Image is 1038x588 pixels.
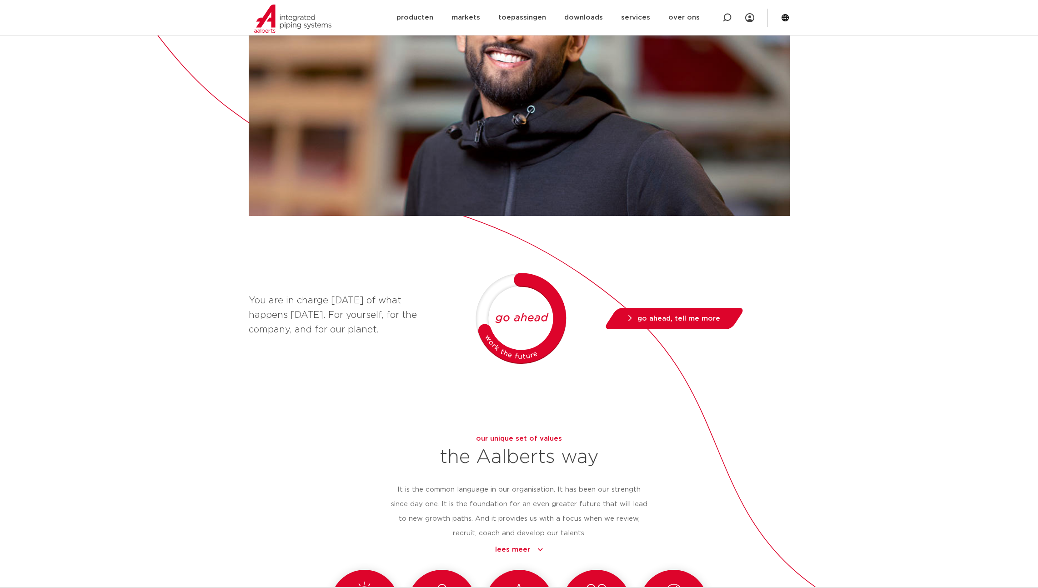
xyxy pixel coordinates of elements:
[476,435,562,442] span: our unique set of values
[249,293,435,337] p: You are in charge [DATE] of what happens [DATE]. For yourself, for the company, and for our planet.
[603,308,745,329] a: go ahead, tell me more
[389,482,650,541] p: It is the common language in our organisation. It has been our strength since day one. It is the ...
[637,315,720,322] span: go ahead, tell me more
[745,8,754,28] div: my IPS
[389,446,650,468] h2: the Aalberts way
[389,544,650,555] a: lees meer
